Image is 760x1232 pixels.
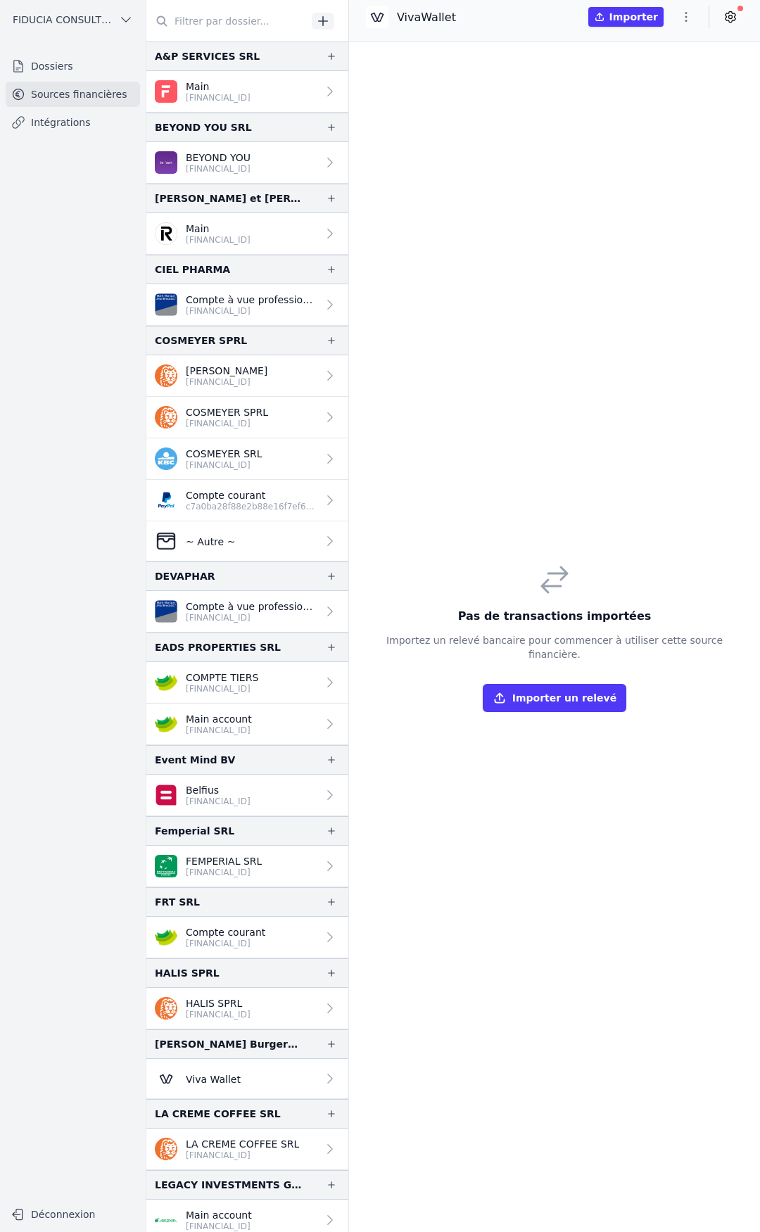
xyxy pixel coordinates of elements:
p: c7a0ba28f88e2b88e16f7ef646282700 [186,501,317,512]
div: Event Mind BV [155,751,235,768]
p: [FINANCIAL_ID] [186,683,258,694]
div: BEYOND YOU SRL [155,119,252,136]
a: COSMEYER SPRL [FINANCIAL_ID] [146,397,348,438]
a: Intégrations [6,110,140,135]
img: ing.png [155,406,177,428]
p: [FINANCIAL_ID] [186,234,251,246]
p: Compte à vue professionnel [186,599,317,614]
p: VivaWallet [397,9,456,26]
img: CleanShot-202025-05-26-20at-2016.10.27-402x.png [155,530,177,552]
img: ing.png [155,1138,177,1160]
div: [PERSON_NAME] et [PERSON_NAME] [155,190,303,207]
img: crelan.png [155,671,177,694]
h3: Pas de transactions importées [360,608,749,625]
input: Filtrer par dossier... [146,8,307,34]
a: Main [FINANCIAL_ID] [146,71,348,113]
img: belfius-1.png [155,784,177,806]
a: Belfius [FINANCIAL_ID] [146,775,348,816]
div: LEGACY INVESTMENTS GROUP [155,1176,303,1193]
img: BEOBANK_CTBKBEBX.png [155,151,177,174]
div: HALIS SPRL [155,965,220,982]
div: A&P SERVICES SRL [155,48,260,65]
a: ~ Autre ~ [146,521,348,561]
p: COSMEYER SPRL [186,405,268,419]
p: [FINANCIAL_ID] [186,1009,251,1020]
p: COMPTE TIERS [186,671,258,685]
button: Déconnexion [6,1203,140,1226]
div: [PERSON_NAME] Burgers BV [155,1036,303,1053]
div: FRT SRL [155,894,200,910]
img: crelan.png [155,713,177,735]
a: Viva Wallet [146,1059,348,1099]
a: Main [FINANCIAL_ID] [146,213,348,255]
p: [FINANCIAL_ID] [186,376,267,388]
img: revolut.png [155,222,177,245]
p: [FINANCIAL_ID] [186,938,265,949]
p: Compte courant [186,925,265,939]
p: Belfius [186,783,251,797]
p: Main account [186,712,252,726]
p: [FINANCIAL_ID] [186,1150,299,1161]
div: CIEL PHARMA [155,261,230,278]
p: COSMEYER SRL [186,447,262,461]
p: Importez un relevé bancaire pour commencer à utiliser cette source financière. [360,633,749,661]
p: [FINANCIAL_ID] [186,163,251,174]
img: Viva-Wallet.webp [155,1067,177,1090]
p: [FINANCIAL_ID] [186,1221,252,1232]
a: FEMPERIAL SRL [FINANCIAL_ID] [146,846,348,887]
a: COSMEYER SRL [FINANCIAL_ID] [146,438,348,480]
div: COSMEYER SPRL [155,332,247,349]
button: Importer [588,7,664,27]
img: ing.png [155,364,177,387]
img: FINOM_SOBKDEBB.png [155,80,177,103]
p: [FINANCIAL_ID] [186,612,317,623]
a: HALIS SPRL [FINANCIAL_ID] [146,988,348,1029]
p: FEMPERIAL SRL [186,854,262,868]
a: Compte courant [FINANCIAL_ID] [146,917,348,958]
a: Compte courant c7a0ba28f88e2b88e16f7ef646282700 [146,480,348,521]
img: VAN_BREDA_JVBABE22XXX.png [155,600,177,623]
p: Compte courant [186,488,317,502]
img: VAN_BREDA_JVBABE22XXX.png [155,293,177,316]
a: LA CREME COFFEE SRL [FINANCIAL_ID] [146,1129,348,1170]
img: Viva-Wallet.webp [366,6,388,28]
img: PAYPAL_PPLXLULL.png [155,489,177,512]
p: HALIS SPRL [186,996,251,1010]
button: FIDUCIA CONSULTING SRL [6,8,140,31]
p: Compte à vue professionnel [186,293,317,307]
a: Main account [FINANCIAL_ID] [146,704,348,745]
p: LA CREME COFFEE SRL [186,1137,299,1151]
p: [FINANCIAL_ID] [186,92,251,103]
p: Main [186,80,251,94]
a: Compte à vue professionnel [FINANCIAL_ID] [146,284,348,326]
img: BNP_BE_BUSINESS_GEBABEBB.png [155,855,177,877]
a: BEYOND YOU [FINANCIAL_ID] [146,142,348,184]
p: [FINANCIAL_ID] [186,459,262,471]
p: [FINANCIAL_ID] [186,867,262,878]
p: Main account [186,1208,252,1222]
p: BEYOND YOU [186,151,251,165]
p: [FINANCIAL_ID] [186,305,317,317]
img: ing.png [155,997,177,1020]
img: kbc.png [155,447,177,470]
p: Main [186,222,251,236]
div: DEVAPHAR [155,568,215,585]
a: Compte à vue professionnel [FINANCIAL_ID] [146,591,348,633]
p: ~ Autre ~ [186,535,235,549]
p: [FINANCIAL_ID] [186,418,268,429]
p: [FINANCIAL_ID] [186,796,251,807]
img: ARGENTA_ARSPBE22.png [155,1209,177,1231]
a: Sources financières [6,82,140,107]
div: Femperial SRL [155,823,234,839]
a: [PERSON_NAME] [FINANCIAL_ID] [146,355,348,397]
img: crelan.png [155,926,177,948]
span: FIDUCIA CONSULTING SRL [13,13,113,27]
p: [PERSON_NAME] [186,364,267,378]
a: COMPTE TIERS [FINANCIAL_ID] [146,662,348,704]
a: Dossiers [6,53,140,79]
p: [FINANCIAL_ID] [186,725,252,736]
div: LA CREME COFFEE SRL [155,1105,281,1122]
div: EADS PROPERTIES SRL [155,639,281,656]
button: Importer un relevé [483,684,626,712]
p: Viva Wallet [186,1072,241,1086]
